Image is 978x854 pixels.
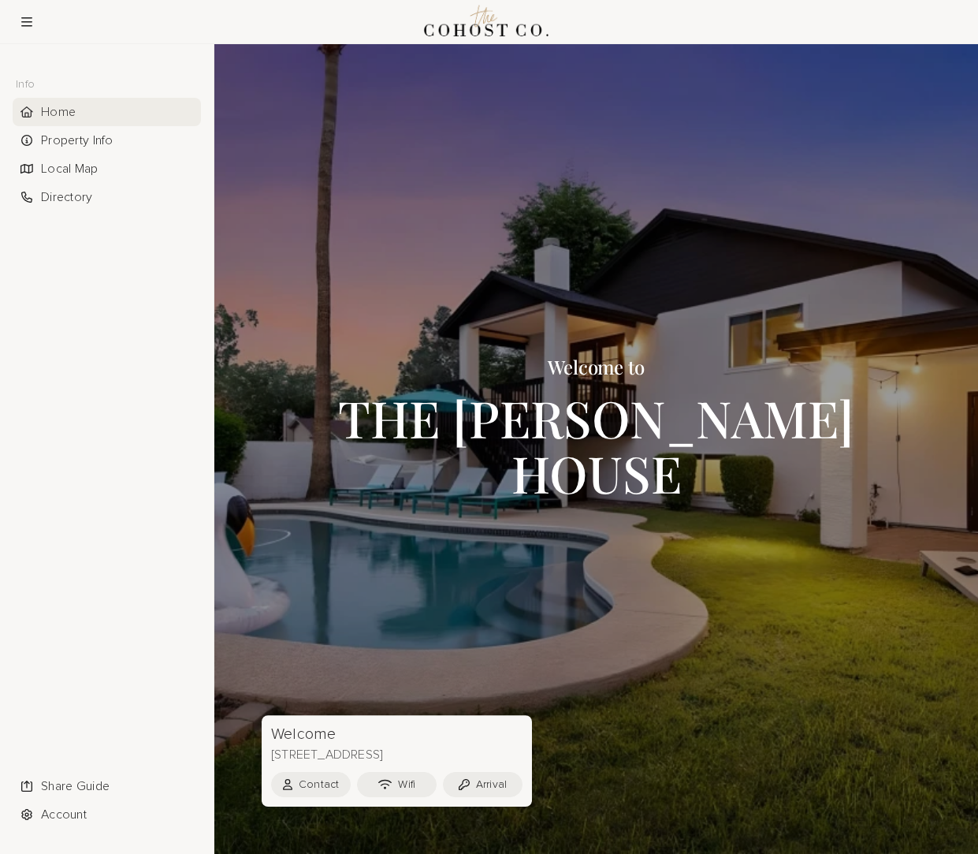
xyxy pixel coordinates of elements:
li: Navigation item [13,772,201,800]
div: Directory [13,183,201,211]
button: Contact [271,772,351,797]
p: [STREET_ADDRESS] [262,747,532,763]
h3: Welcome [262,725,529,744]
img: Logo [419,1,554,43]
li: Navigation item [13,155,201,183]
div: Property Info [13,126,201,155]
li: Navigation item [13,126,201,155]
button: Arrival [443,772,522,797]
li: Navigation item [13,98,201,126]
li: Navigation item [13,800,201,829]
div: Share Guide [13,772,201,800]
h1: THE [PERSON_NAME] HOUSE [262,390,931,502]
div: Home [13,98,201,126]
h3: Welcome to [262,356,931,377]
div: Local Map [13,155,201,183]
div: Account [13,800,201,829]
li: Navigation item [13,183,201,211]
button: Wifi [357,772,437,797]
